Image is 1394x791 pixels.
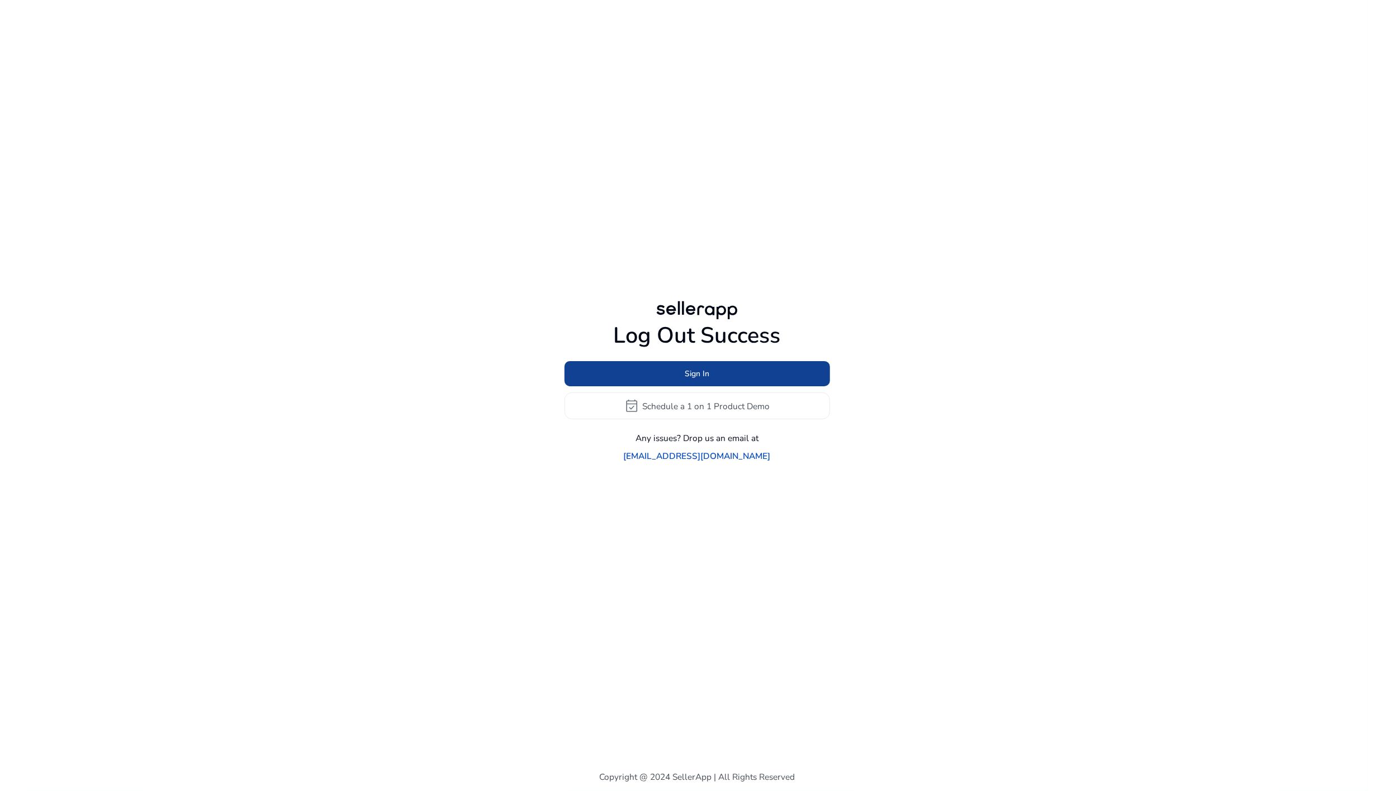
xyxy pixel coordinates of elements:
p: Any issues? Drop us an email at [636,432,758,444]
span: event_available [624,399,639,413]
button: event_availableSchedule a 1 on 1 Product Demo [565,392,830,419]
button: Sign In [565,361,830,386]
h1: Log Out Success [565,323,830,349]
a: [EMAIL_ADDRESS][DOMAIN_NAME] [624,449,771,462]
span: Sign In [685,368,709,380]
